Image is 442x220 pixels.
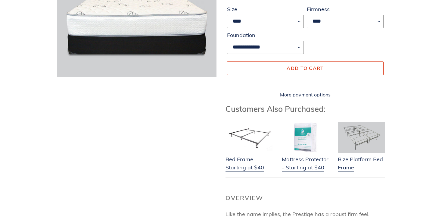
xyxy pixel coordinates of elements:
[227,61,384,75] button: Add to cart
[226,104,385,114] h3: Customers Also Purchased:
[282,148,329,171] a: Mattress Protector - Starting at $40
[226,194,385,202] h2: Overview
[307,5,384,13] label: Firmness
[227,91,384,98] a: More payment options
[338,148,385,171] a: Rize Platform Bed Frame
[226,148,272,171] a: Bed Frame - Starting at $40
[226,122,272,153] img: Bed Frame
[227,31,304,39] label: Foundation
[338,122,385,153] img: Adjustable Base
[282,122,329,153] img: Mattress Protector
[287,65,324,71] span: Add to cart
[227,5,304,13] label: Size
